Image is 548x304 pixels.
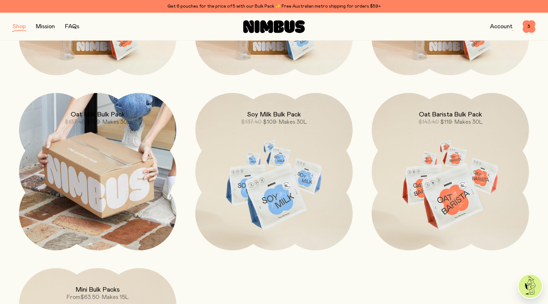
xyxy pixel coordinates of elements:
img: agent [519,274,542,298]
h2: Oat Milk Bulk Pack [71,111,125,118]
h2: Oat Barista Bulk Pack [419,111,482,118]
a: FAQs [65,24,79,30]
a: Oat Barista Bulk Pack$143.40$119• Makes 30L [372,93,529,250]
span: • Makes 30L [452,119,483,125]
span: • Makes 30L [276,119,307,125]
span: $119 [440,119,452,125]
span: • Makes 15L [99,294,129,300]
span: $137.40 [65,119,85,125]
span: $143.40 [418,119,439,125]
span: • Makes 30L [100,119,131,125]
a: Soy Milk Bulk Pack$137.40$109• Makes 30L [195,93,353,250]
span: $137.40 [241,119,262,125]
span: $109 [263,119,276,125]
span: $109 [87,119,100,125]
a: Mission [36,24,55,30]
button: 3 [523,20,535,33]
span: From [67,294,80,300]
span: $63.50 [80,294,99,300]
div: Get 6 pouches for the price of 5 with our Bulk Pack ✨ Free Australian metro shipping for orders $59+ [13,3,535,10]
a: Oat Milk Bulk Pack$137.40$109• Makes 30L [19,93,176,250]
h2: Mini Bulk Packs [75,286,120,294]
h2: Soy Milk Bulk Pack [247,111,301,118]
a: Account [490,24,512,30]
